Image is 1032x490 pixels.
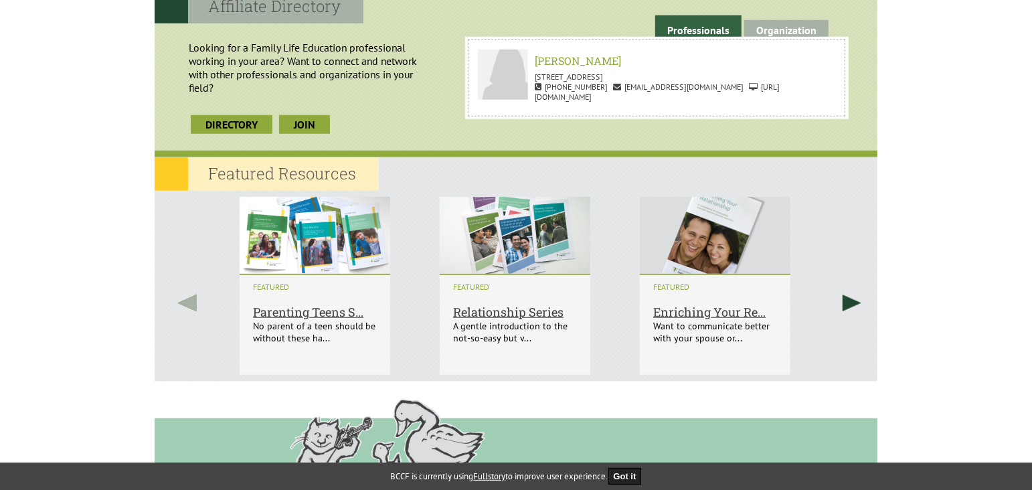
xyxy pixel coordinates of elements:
i: FEATURED [253,282,377,292]
button: Got it [608,468,642,485]
a: Relationship Series [453,275,577,320]
a: Organization [744,20,829,41]
img: Zahia Lazib [478,50,528,100]
span: [EMAIL_ADDRESS][DOMAIN_NAME] [613,82,744,92]
a: Enriching Your Re... [653,275,777,320]
p: A gentle introduction to the not-so-easy but v... [453,320,577,344]
span: [PHONE_NUMBER] [535,82,608,92]
a: Fullstory [474,471,506,482]
i: FEATURED [453,282,577,292]
span: [URL][DOMAIN_NAME] [535,82,780,102]
p: Looking for a Family Life Education professional working in your area? Want to connect and networ... [162,34,458,101]
img: Parenting Teens Series [240,191,390,274]
i: FEATURED [653,282,777,292]
h6: [PERSON_NAME] [482,54,831,68]
p: Want to communicate better with your spouse or... [653,320,777,344]
a: Professionals [655,15,742,41]
a: Zahia Lazib [PERSON_NAME] [STREET_ADDRESS] [PHONE_NUMBER] [EMAIL_ADDRESS][DOMAIN_NAME] [URL][DOMA... [471,43,841,113]
h2: Featured Resources [155,157,379,191]
a: Parenting Teens S... [253,275,377,320]
p: No parent of a teen should be without these ha... [253,320,377,344]
p: [STREET_ADDRESS] [478,72,835,82]
a: Directory [191,115,272,134]
img: Relationship Series [440,191,590,274]
a: join [279,115,330,134]
img: Enriching Your Relationship [640,191,790,274]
